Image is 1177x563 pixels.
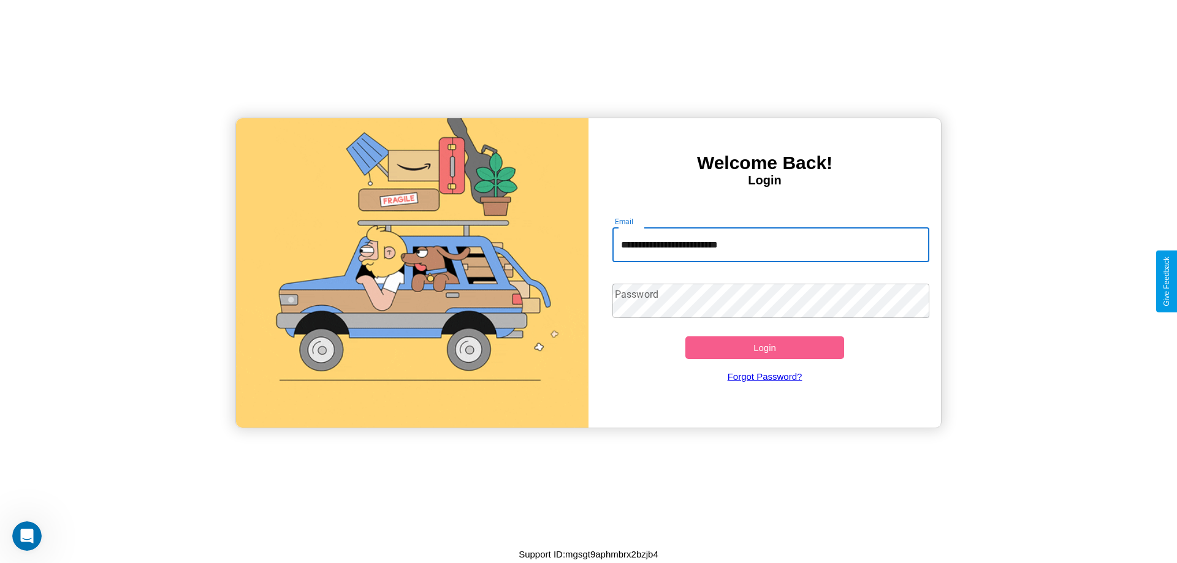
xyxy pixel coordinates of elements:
a: Forgot Password? [606,359,924,394]
iframe: Intercom live chat [12,521,42,551]
h4: Login [588,173,941,187]
div: Give Feedback [1162,257,1171,306]
button: Login [685,336,844,359]
h3: Welcome Back! [588,153,941,173]
img: gif [236,118,588,428]
label: Email [615,216,634,227]
p: Support ID: mgsgt9aphmbrx2bzjb4 [519,546,658,562]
